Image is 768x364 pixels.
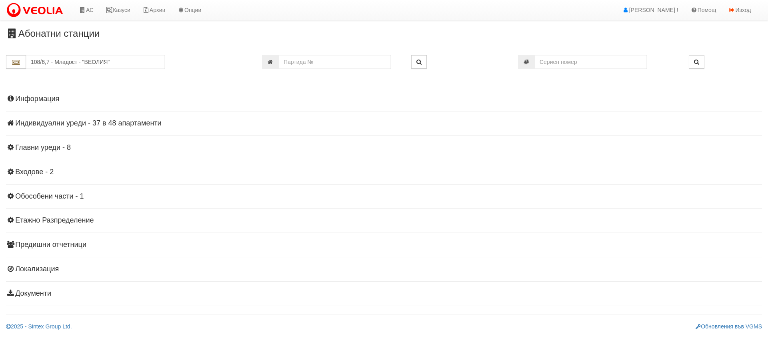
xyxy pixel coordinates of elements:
[6,2,67,19] img: VeoliaLogo.png
[6,144,762,152] h4: Главни уреди - 8
[6,95,762,103] h4: Информация
[6,265,762,273] h4: Локализация
[6,217,762,225] h4: Етажно Разпределение
[279,55,391,69] input: Партида №
[6,193,762,201] h4: Обособени части - 1
[6,119,762,127] h4: Индивидуални уреди - 37 в 48 апартаменти
[696,323,762,330] a: Обновления във VGMS
[6,290,762,298] h4: Документи
[6,168,762,176] h4: Входове - 2
[26,55,165,69] input: Абонатна станция
[6,28,762,39] h3: Абонатни станции
[6,241,762,249] h4: Предишни отчетници
[535,55,647,69] input: Сериен номер
[6,323,72,330] a: 2025 - Sintex Group Ltd.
